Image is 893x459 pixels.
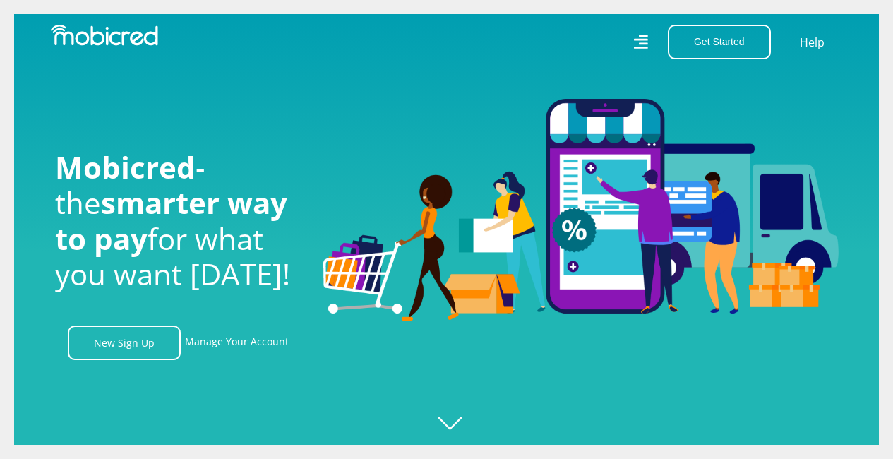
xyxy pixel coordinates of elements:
[323,99,839,322] img: Welcome to Mobicred
[55,182,287,258] span: smarter way to pay
[668,25,771,59] button: Get Started
[55,147,196,187] span: Mobicred
[51,25,158,46] img: Mobicred
[55,150,302,292] h1: - the for what you want [DATE]!
[185,326,289,360] a: Manage Your Account
[68,326,181,360] a: New Sign Up
[799,33,825,52] a: Help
